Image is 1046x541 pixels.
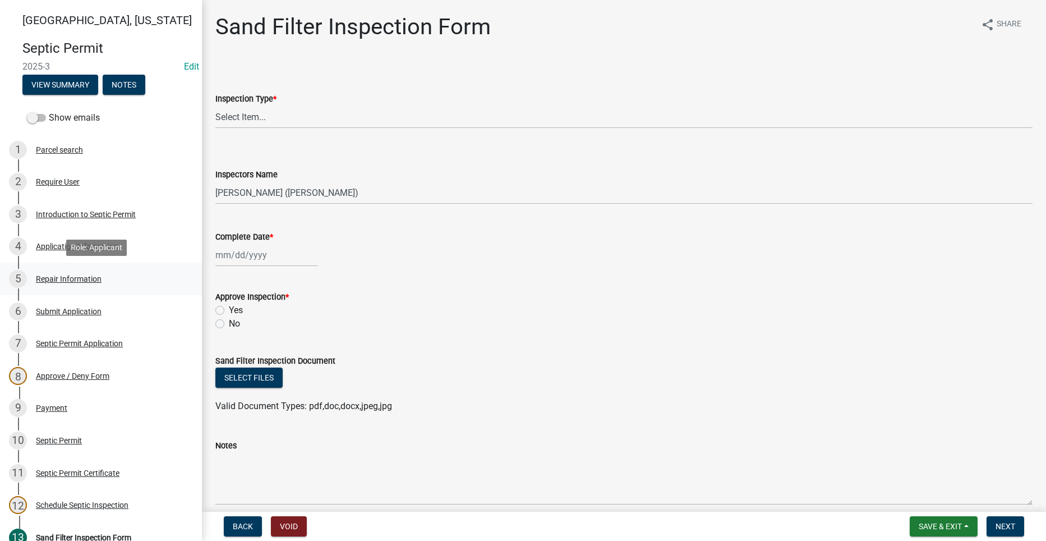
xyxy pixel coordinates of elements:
[224,516,262,537] button: Back
[987,516,1024,537] button: Next
[233,522,253,531] span: Back
[9,270,27,288] div: 5
[996,522,1015,531] span: Next
[36,275,102,283] div: Repair Information
[22,75,98,95] button: View Summary
[22,61,179,72] span: 2025-3
[9,237,27,255] div: 4
[9,141,27,159] div: 1
[910,516,978,537] button: Save & Exit
[9,399,27,417] div: 9
[215,401,392,411] span: Valid Document Types: pdf,doc,docx,jpeg,jpg
[215,233,273,241] label: Complete Date
[9,302,27,320] div: 6
[9,496,27,514] div: 12
[215,171,278,179] label: Inspectors Name
[103,81,145,90] wm-modal-confirm: Notes
[9,205,27,223] div: 3
[9,432,27,450] div: 10
[215,13,491,40] h1: Sand Filter Inspection Form
[36,501,128,509] div: Schedule Septic Inspection
[9,334,27,352] div: 7
[36,146,83,154] div: Parcel search
[66,240,127,256] div: Role: Applicant
[22,40,193,57] h4: Septic Permit
[36,340,123,347] div: Septic Permit Application
[919,522,962,531] span: Save & Exit
[36,210,136,218] div: Introduction to Septic Permit
[215,357,335,365] label: Sand Filter Inspection Document
[9,173,27,191] div: 2
[229,304,243,317] label: Yes
[22,81,98,90] wm-modal-confirm: Summary
[36,404,67,412] div: Payment
[103,75,145,95] button: Notes
[184,61,199,72] a: Edit
[36,437,82,444] div: Septic Permit
[22,13,192,27] span: [GEOGRAPHIC_DATA], [US_STATE]
[215,368,283,388] button: Select files
[27,111,100,125] label: Show emails
[36,242,118,250] div: Application Information
[215,442,237,450] label: Notes
[9,464,27,482] div: 11
[36,308,102,315] div: Submit Application
[271,516,307,537] button: Void
[229,317,240,331] label: No
[215,244,318,267] input: mm/dd/yyyy
[981,18,994,31] i: share
[215,95,277,103] label: Inspection Type
[36,469,119,477] div: Septic Permit Certificate
[972,13,1030,35] button: shareShare
[184,61,199,72] wm-modal-confirm: Edit Application Number
[36,372,109,380] div: Approve / Deny Form
[215,294,289,301] label: Approve Inspection
[9,367,27,385] div: 8
[36,178,80,186] div: Require User
[997,18,1021,31] span: Share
